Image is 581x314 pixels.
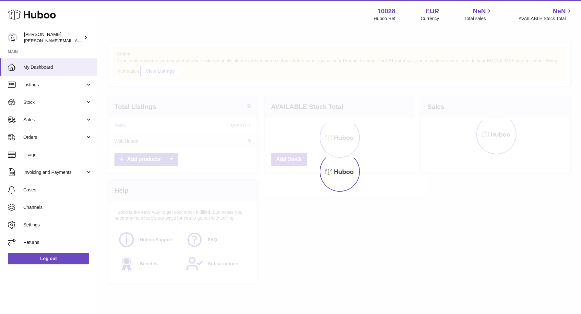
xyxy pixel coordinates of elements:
[23,222,92,228] span: Settings
[23,64,92,70] span: My Dashboard
[23,204,92,211] span: Channels
[23,82,85,88] span: Listings
[374,16,396,22] div: Huboo Ref
[518,7,573,22] a: NaN AVAILABLE Stock Total
[464,16,493,22] span: Total sales
[24,31,82,44] div: [PERSON_NAME]
[464,7,493,22] a: NaN Total sales
[23,187,92,193] span: Cases
[8,253,89,264] a: Log out
[23,169,85,175] span: Invoicing and Payments
[24,38,130,43] span: [PERSON_NAME][EMAIL_ADDRESS][DOMAIN_NAME]
[8,33,18,42] img: erik@drbeckyshop.com
[425,7,439,16] strong: EUR
[23,152,92,158] span: Usage
[421,16,439,22] div: Currency
[553,7,566,16] span: NaN
[377,7,396,16] strong: 10028
[23,239,92,246] span: Returns
[518,16,573,22] span: AVAILABLE Stock Total
[23,99,85,105] span: Stock
[23,134,85,140] span: Orders
[473,7,486,16] span: NaN
[23,117,85,123] span: Sales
